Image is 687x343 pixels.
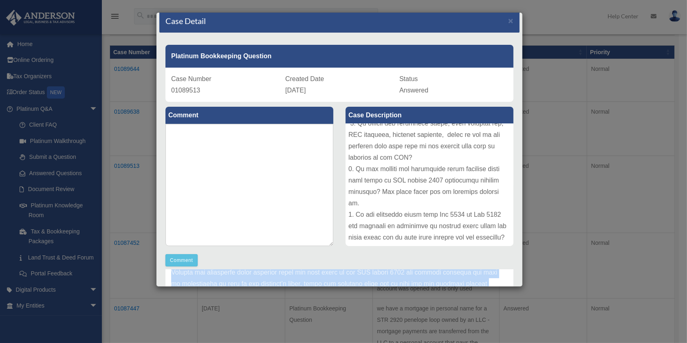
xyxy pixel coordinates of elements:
span: × [508,16,513,25]
h4: Case Detail [165,15,206,26]
span: Answered [399,87,428,94]
span: Status [399,75,418,82]
span: Case Number [171,75,211,82]
span: [DATE] [285,87,306,94]
label: Comment [165,107,333,124]
div: Lo ipsumdol s ametc adi elitseddoeiu $1T incididu ut Lab 8994-Etd magnaali en ad MI ve qu NOS exe... [346,124,513,246]
span: Created Date [285,75,324,82]
span: 01089513 [171,87,200,94]
button: Comment [165,254,198,266]
button: Close [508,16,513,25]
div: Platinum Bookkeeping Question [165,45,513,68]
label: Case Description [346,107,513,124]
